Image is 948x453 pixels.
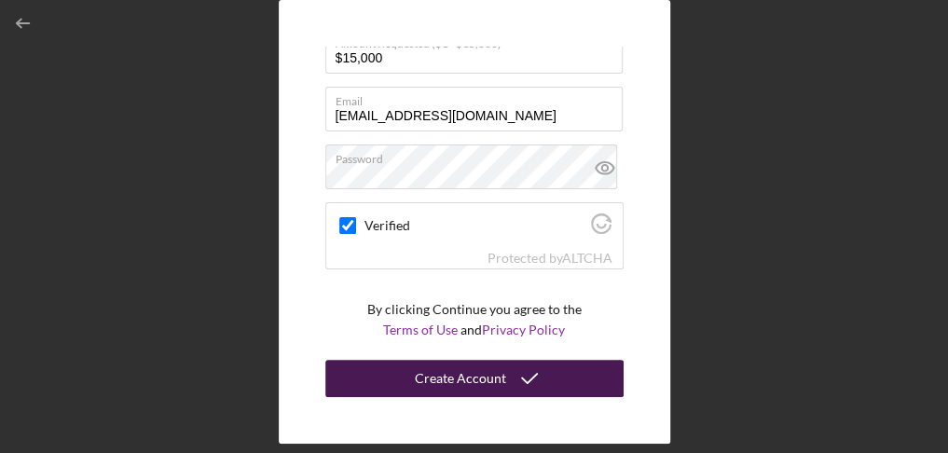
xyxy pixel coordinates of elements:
[482,322,565,337] a: Privacy Policy
[561,250,611,266] a: Visit Altcha.org
[367,299,582,341] p: By clicking Continue you agree to the and
[364,218,585,233] label: Verified
[325,360,624,397] button: Create Account
[415,360,506,397] div: Create Account
[591,221,611,237] a: Visit Altcha.org
[383,322,458,337] a: Terms of Use
[336,145,623,166] label: Password
[336,30,623,50] label: Amount Requested ($1 - $15,000)
[488,251,611,266] div: Protected by
[336,88,623,108] label: Email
